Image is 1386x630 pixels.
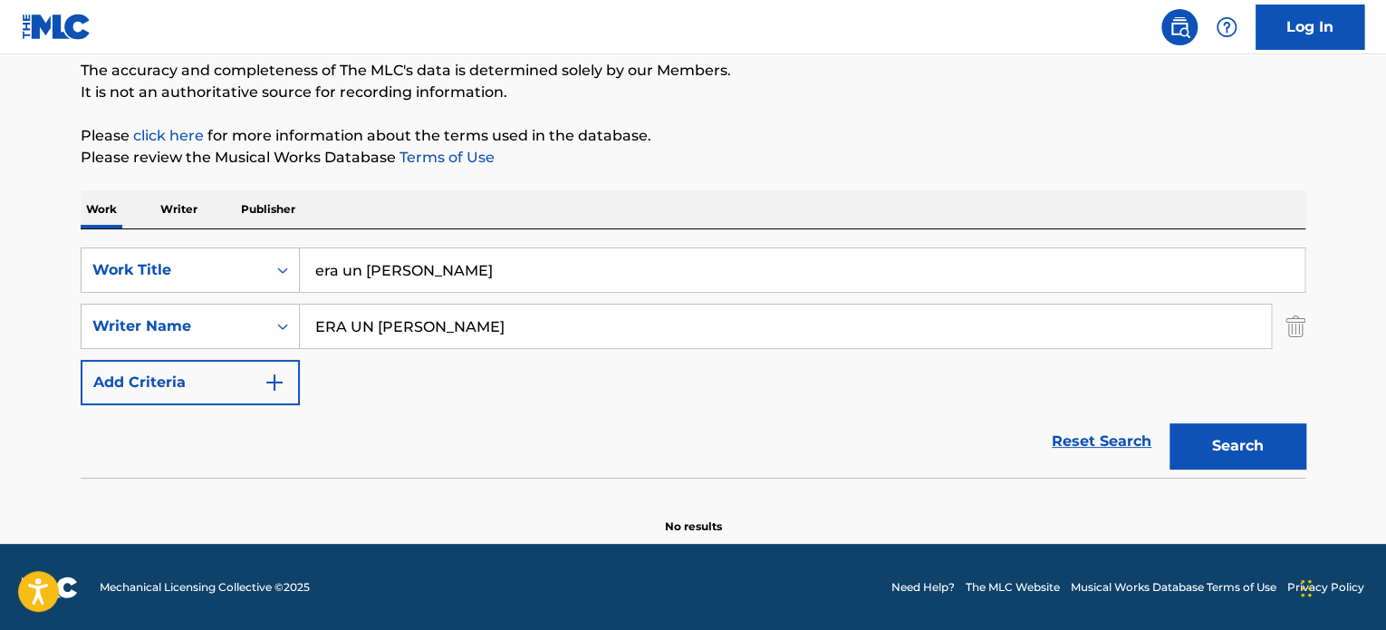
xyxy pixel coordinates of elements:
a: Privacy Policy [1287,579,1364,596]
a: Log In [1256,5,1364,50]
img: 9d2ae6d4665cec9f34b9.svg [264,372,285,393]
a: Musical Works Database Terms of Use [1071,579,1276,596]
button: Search [1169,423,1305,469]
a: Terms of Use [396,149,495,166]
img: logo [22,577,78,598]
iframe: Chat Widget [1295,543,1386,630]
form: Search Form [81,247,1305,478]
a: Need Help? [891,579,955,596]
a: Reset Search [1043,422,1160,461]
p: Work [81,190,122,228]
p: Please review the Musical Works Database [81,147,1305,169]
p: Please for more information about the terms used in the database. [81,125,1305,147]
p: It is not an authoritative source for recording information. [81,82,1305,103]
img: help [1216,16,1237,38]
div: Drag [1301,561,1312,615]
img: search [1169,16,1190,38]
a: click here [133,127,204,144]
p: Writer [155,190,203,228]
div: Writer Name [92,315,255,337]
p: No results [665,497,722,535]
div: Help [1208,9,1245,45]
a: Public Search [1161,9,1198,45]
span: Mechanical Licensing Collective © 2025 [100,579,310,596]
p: The accuracy and completeness of The MLC's data is determined solely by our Members. [81,60,1305,82]
p: Publisher [236,190,301,228]
button: Add Criteria [81,360,300,405]
div: Work Title [92,259,255,281]
img: MLC Logo [22,14,91,40]
img: Delete Criterion [1285,304,1305,349]
a: The MLC Website [966,579,1060,596]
